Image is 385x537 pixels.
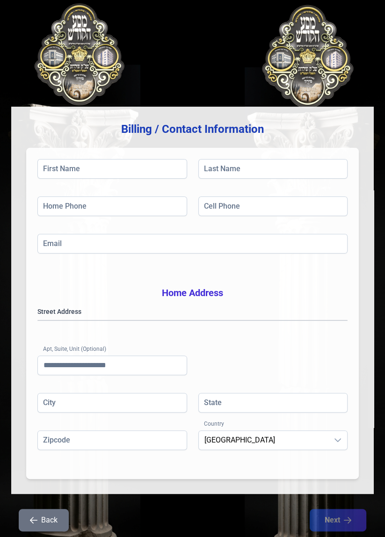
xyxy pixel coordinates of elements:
[199,431,329,450] span: United States
[310,509,366,531] button: Next
[26,122,359,137] h3: Billing / Contact Information
[19,509,69,531] button: Back
[37,286,348,299] h3: Home Address
[37,307,348,316] label: Street Address
[328,431,347,450] div: dropdown trigger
